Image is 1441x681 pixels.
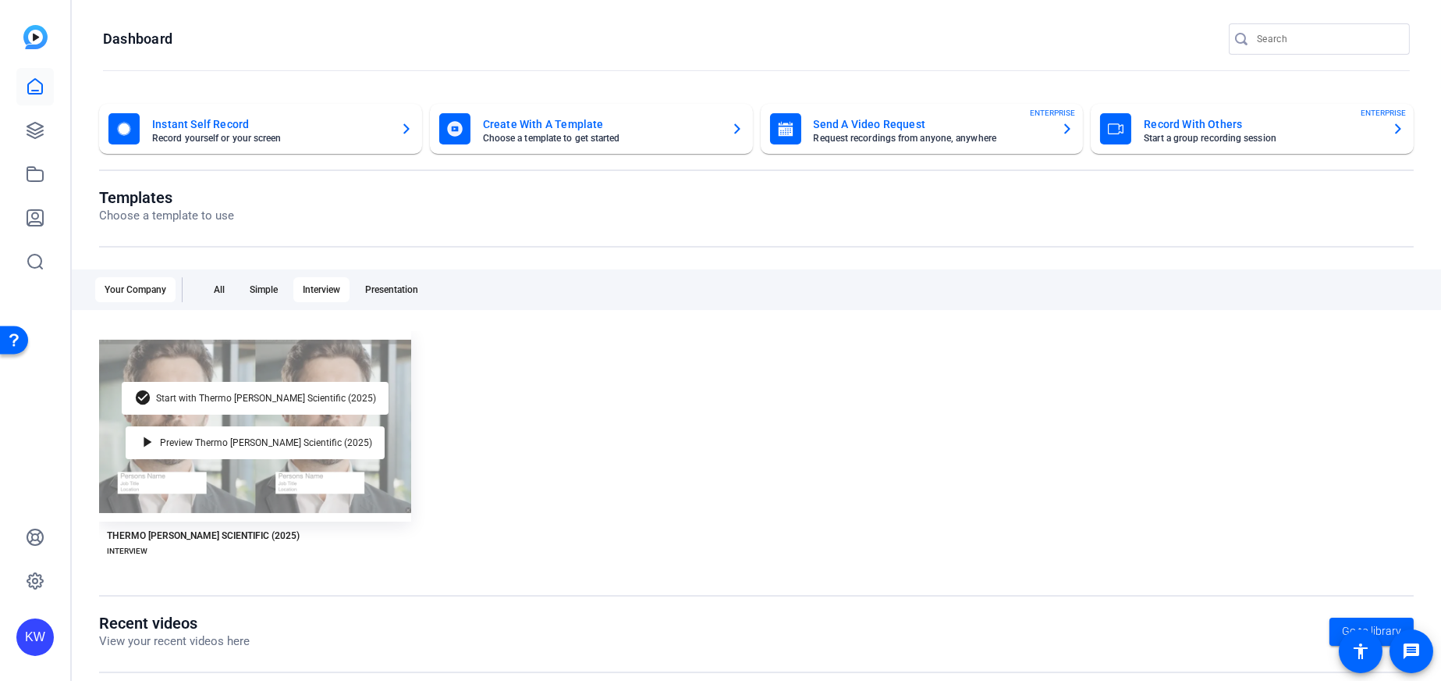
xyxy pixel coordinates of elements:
[1342,623,1401,640] span: Go to library
[99,207,234,225] p: Choose a template to use
[152,134,388,143] mat-card-subtitle: Record yourself or your screen
[1361,107,1406,119] span: ENTERPRISE
[152,115,388,134] mat-card-title: Instant Self Record
[99,633,250,651] p: View your recent videos here
[134,389,153,408] mat-icon: check_circle
[1329,618,1414,646] a: Go to library
[160,438,372,447] span: Preview Thermo [PERSON_NAME] Scientific (2025)
[16,619,54,656] div: KW
[23,25,48,49] img: blue-gradient.svg
[1351,642,1370,661] mat-icon: accessibility
[99,614,250,633] h1: Recent videos
[99,188,234,207] h1: Templates
[107,529,300,542] div: THERMO [PERSON_NAME] SCIENTIFIC (2025)
[1030,107,1075,119] span: ENTERPRISE
[95,277,176,302] div: Your Company
[99,104,422,154] button: Instant Self RecordRecord yourself or your screen
[814,115,1049,134] mat-card-title: Send A Video Request
[483,134,719,143] mat-card-subtitle: Choose a template to get started
[356,277,428,302] div: Presentation
[1402,642,1421,661] mat-icon: message
[761,104,1084,154] button: Send A Video RequestRequest recordings from anyone, anywhereENTERPRISE
[1091,104,1414,154] button: Record With OthersStart a group recording sessionENTERPRISE
[156,394,376,403] span: Start with Thermo [PERSON_NAME] Scientific (2025)
[240,277,287,302] div: Simple
[107,545,147,558] div: INTERVIEW
[1257,30,1397,48] input: Search
[1144,134,1379,143] mat-card-subtitle: Start a group recording session
[204,277,234,302] div: All
[138,433,157,452] mat-icon: play_arrow
[430,104,753,154] button: Create With A TemplateChoose a template to get started
[483,115,719,134] mat-card-title: Create With A Template
[103,30,172,48] h1: Dashboard
[1144,115,1379,134] mat-card-title: Record With Others
[814,134,1049,143] mat-card-subtitle: Request recordings from anyone, anywhere
[293,277,350,302] div: Interview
